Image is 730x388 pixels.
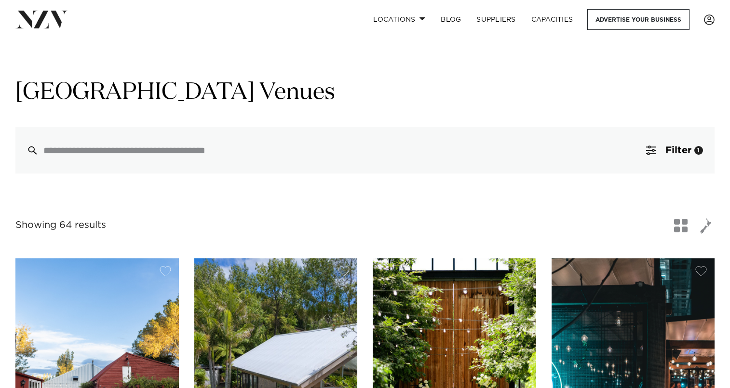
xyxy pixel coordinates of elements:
a: Capacities [524,9,581,30]
h1: [GEOGRAPHIC_DATA] Venues [15,78,715,108]
button: Filter1 [635,127,715,174]
a: BLOG [433,9,469,30]
span: Filter [665,146,691,155]
a: SUPPLIERS [469,9,523,30]
div: 1 [694,146,703,155]
a: Advertise your business [587,9,689,30]
div: Showing 64 results [15,218,106,233]
img: nzv-logo.png [15,11,68,28]
a: Locations [365,9,433,30]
